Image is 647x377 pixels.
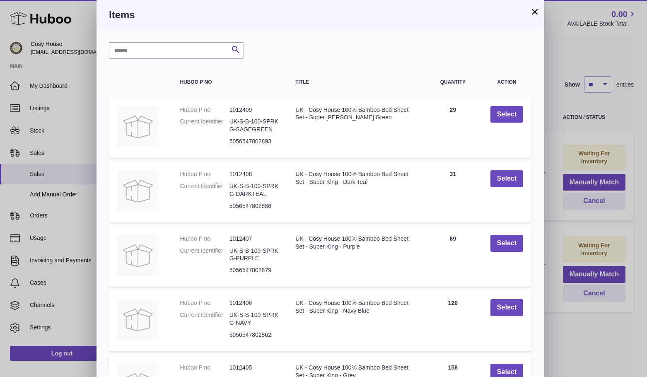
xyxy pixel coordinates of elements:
[287,71,424,93] th: Title
[490,235,523,252] button: Select
[229,247,279,263] dd: UK-S-B-100-SPRKG-PURPLE
[229,266,279,274] dd: 5056547802879
[109,8,531,22] h3: Items
[295,106,415,122] div: UK - Cosy House 100% Bamboo Bed Sheet Set - Super [PERSON_NAME] Green
[424,227,482,287] td: 69
[490,170,523,187] button: Select
[229,182,279,198] dd: UK-S-B-100-SPRKG-DARKTEAL
[229,138,279,145] dd: 5056547802893
[229,364,279,372] dd: 1012405
[530,7,540,17] button: ×
[424,162,482,222] td: 31
[180,299,229,307] dt: Huboo P no
[180,364,229,372] dt: Huboo P no
[424,291,482,351] td: 120
[180,182,229,198] dt: Current Identifier
[229,118,279,133] dd: UK-S-B-100-SPRKG-SAGEGREEN
[117,170,159,212] img: UK - Cosy House 100% Bamboo Bed Sheet Set - Super King - Dark Teal
[229,299,279,307] dd: 1012406
[229,106,279,114] dd: 1012409
[229,311,279,327] dd: UK-S-B-100-SPRKG-NAVY
[117,235,159,276] img: UK - Cosy House 100% Bamboo Bed Sheet Set - Super King - Purple
[295,299,415,315] div: UK - Cosy House 100% Bamboo Bed Sheet Set - Super King - Navy Blue
[229,331,279,339] dd: 5056547802862
[180,106,229,114] dt: Huboo P no
[180,247,229,263] dt: Current Identifier
[117,106,159,147] img: UK - Cosy House 100% Bamboo Bed Sheet Set - Super King - Sage Green
[295,170,415,186] div: UK - Cosy House 100% Bamboo Bed Sheet Set - Super King - Dark Teal
[424,71,482,93] th: Quantity
[180,311,229,327] dt: Current Identifier
[295,235,415,251] div: UK - Cosy House 100% Bamboo Bed Sheet Set - Super King - Purple
[229,235,279,243] dd: 1012407
[490,106,523,123] button: Select
[490,299,523,316] button: Select
[482,71,531,93] th: Action
[180,170,229,178] dt: Huboo P no
[117,299,159,341] img: UK - Cosy House 100% Bamboo Bed Sheet Set - Super King - Navy Blue
[180,235,229,243] dt: Huboo P no
[229,202,279,210] dd: 5056547802886
[171,71,287,93] th: Huboo P no
[424,98,482,158] td: 29
[229,170,279,178] dd: 1012408
[180,118,229,133] dt: Current Identifier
